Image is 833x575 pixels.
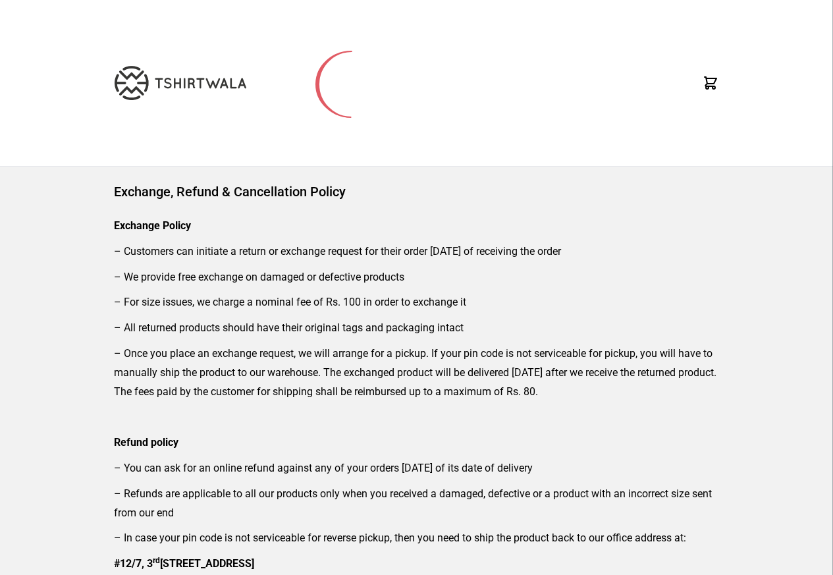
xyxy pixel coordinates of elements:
[114,293,719,312] p: – For size issues, we charge a nominal fee of Rs. 100 in order to exchange it
[114,319,719,338] p: – All returned products should have their original tags and packaging intact
[153,556,160,565] sup: rd
[114,485,719,523] p: – Refunds are applicable to all our products only when you received a damaged, defective or a pro...
[114,436,178,449] strong: Refund policy
[114,268,719,287] p: – We provide free exchange on damaged or defective products
[114,459,719,478] p: – You can ask for an online refund against any of your orders [DATE] of its date of delivery
[114,242,719,261] p: – Customers can initiate a return or exchange request for their order [DATE] of receiving the order
[115,66,246,100] img: TW-LOGO-400-104.png
[114,344,719,401] p: – Once you place an exchange request, we will arrange for a pickup. If your pin code is not servi...
[114,219,191,232] strong: Exchange Policy
[114,529,719,548] p: – In case your pin code is not serviceable for reverse pickup, then you need to ship the product ...
[114,557,254,570] strong: #12/7, 3 [STREET_ADDRESS]
[114,182,719,201] h1: Exchange, Refund & Cancellation Policy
